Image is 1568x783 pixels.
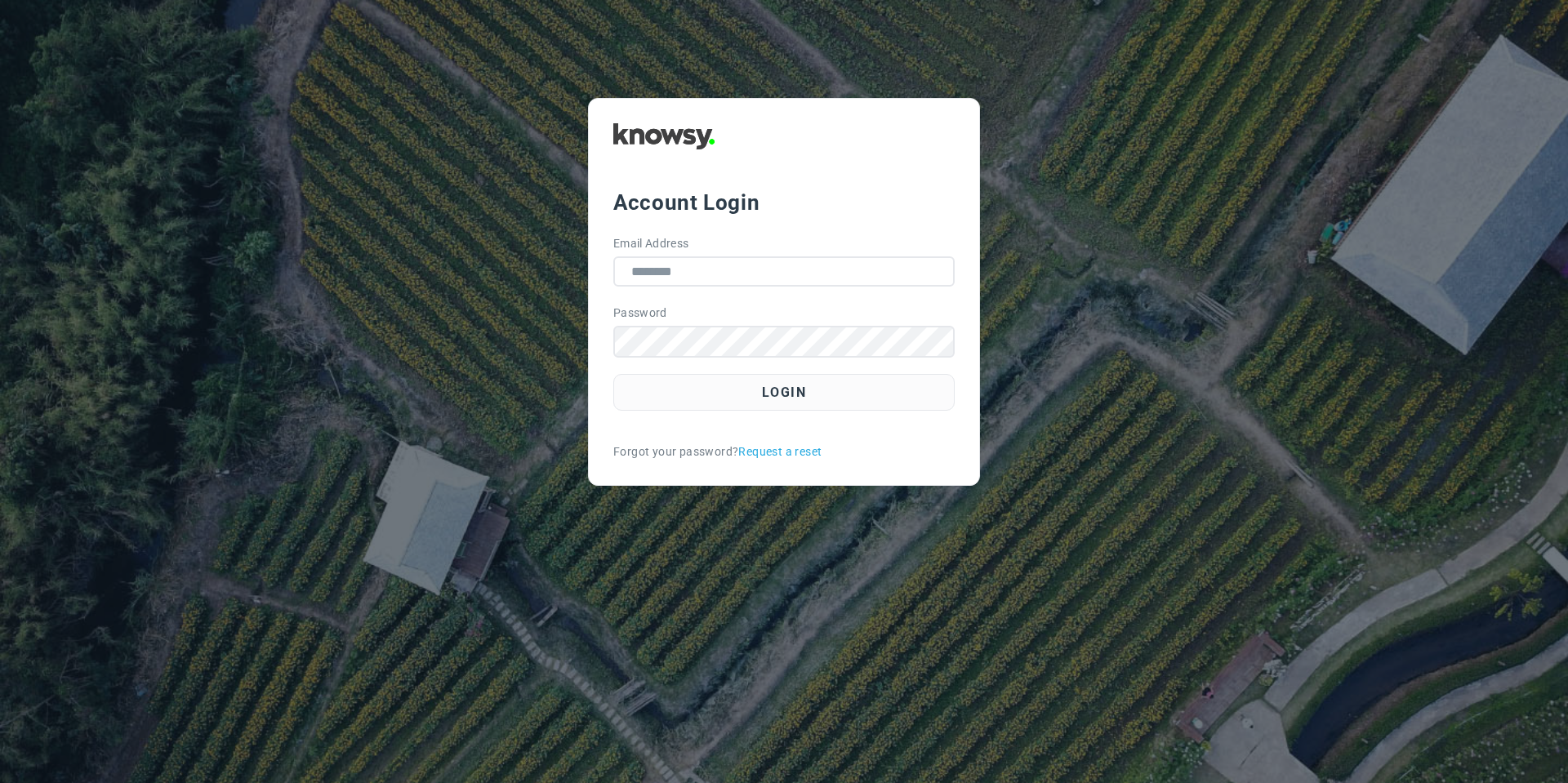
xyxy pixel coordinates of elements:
[613,374,955,411] button: Login
[738,443,822,460] a: Request a reset
[613,305,667,322] label: Password
[613,235,689,252] label: Email Address
[613,188,955,217] div: Account Login
[613,443,955,460] div: Forgot your password?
